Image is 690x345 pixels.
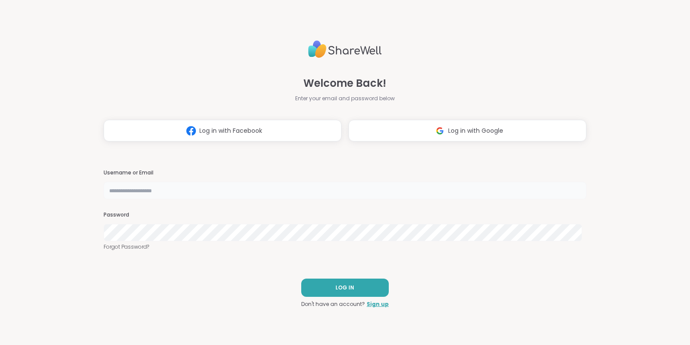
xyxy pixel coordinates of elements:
img: ShareWell Logo [308,37,382,62]
button: Log in with Facebook [104,120,342,141]
img: ShareWell Logomark [432,123,448,139]
span: LOG IN [335,284,354,292]
span: Welcome Back! [303,76,386,91]
a: Forgot Password? [104,243,586,251]
span: Don't have an account? [301,300,365,308]
span: Log in with Google [448,126,503,135]
img: ShareWell Logomark [183,123,199,139]
button: Log in with Google [348,120,586,141]
h3: Password [104,211,586,219]
h3: Username or Email [104,169,586,177]
a: Sign up [367,300,389,308]
button: LOG IN [301,279,389,297]
span: Enter your email and password below [295,95,395,102]
span: Log in with Facebook [199,126,262,135]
